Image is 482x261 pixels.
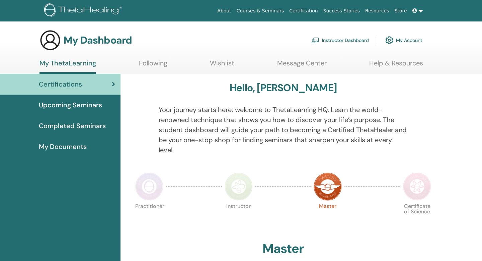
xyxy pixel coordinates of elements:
[39,79,82,89] span: Certifications
[385,35,393,46] img: cog.svg
[392,5,410,17] a: Store
[215,5,234,17] a: About
[225,172,253,201] img: Instructor
[135,204,163,232] p: Practitioner
[262,241,304,257] h2: Master
[311,33,369,48] a: Instructor Dashboard
[39,142,87,152] span: My Documents
[369,59,423,72] a: Help & Resources
[135,172,163,201] img: Practitioner
[230,82,337,94] h3: Hello, [PERSON_NAME]
[64,34,132,46] h3: My Dashboard
[159,105,408,155] p: Your journey starts here; welcome to ThetaLearning HQ. Learn the world-renowned technique that sh...
[403,204,431,232] p: Certificate of Science
[44,3,124,18] img: logo.png
[287,5,320,17] a: Certification
[39,59,96,74] a: My ThetaLearning
[314,172,342,201] img: Master
[139,59,167,72] a: Following
[39,30,61,51] img: generic-user-icon.jpg
[363,5,392,17] a: Resources
[225,204,253,232] p: Instructor
[39,121,106,131] span: Completed Seminars
[210,59,234,72] a: Wishlist
[385,33,422,48] a: My Account
[234,5,287,17] a: Courses & Seminars
[403,172,431,201] img: Certificate of Science
[277,59,327,72] a: Message Center
[321,5,363,17] a: Success Stories
[39,100,102,110] span: Upcoming Seminars
[311,37,319,43] img: chalkboard-teacher.svg
[314,204,342,232] p: Master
